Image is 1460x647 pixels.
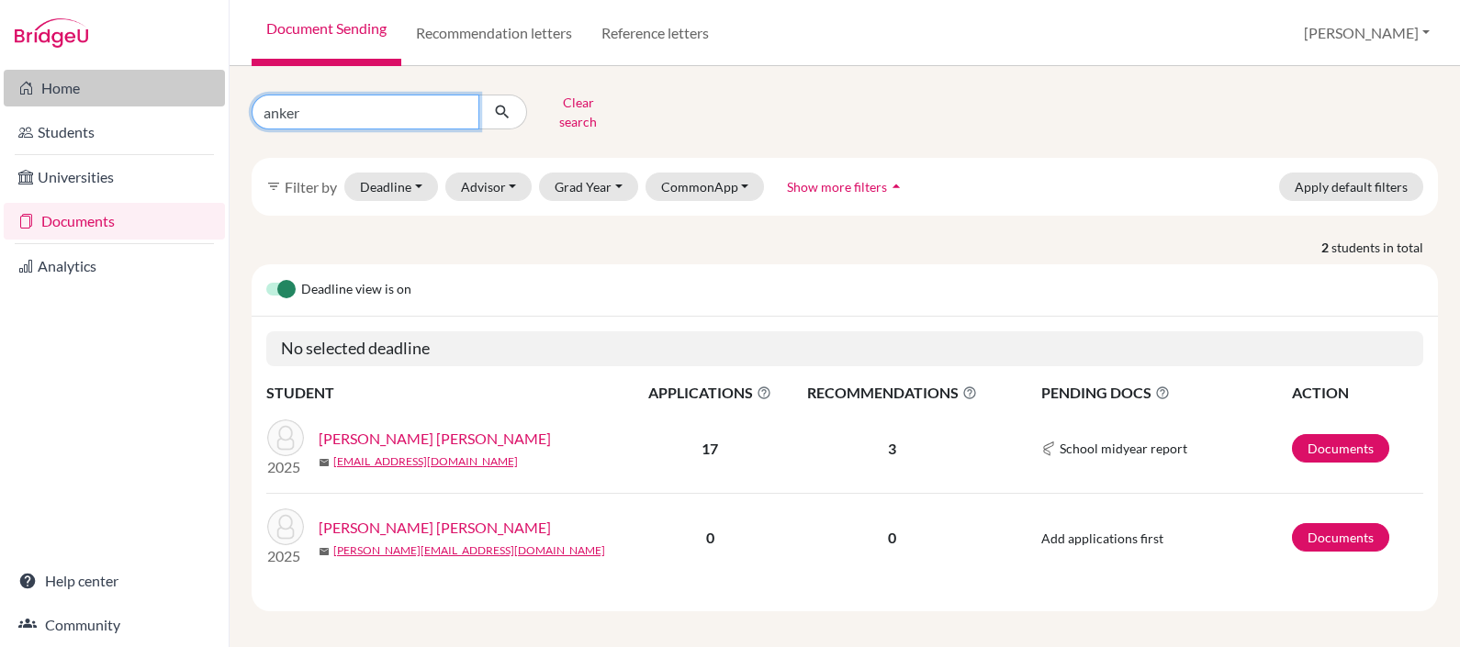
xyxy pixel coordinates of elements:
a: [EMAIL_ADDRESS][DOMAIN_NAME] [333,453,518,470]
button: [PERSON_NAME] [1296,16,1438,50]
span: mail [319,546,330,557]
h5: No selected deadline [266,331,1423,366]
a: Documents [1292,434,1389,463]
a: Universities [4,159,225,195]
span: mail [319,457,330,468]
span: Deadline view is on [301,279,411,301]
a: Documents [1292,523,1389,552]
img: Common App logo [1041,441,1056,456]
a: [PERSON_NAME][EMAIL_ADDRESS][DOMAIN_NAME] [333,542,605,559]
a: Community [4,607,225,643]
span: students in total [1331,238,1438,257]
span: Filter by [285,178,337,195]
a: [PERSON_NAME] [PERSON_NAME] [319,428,551,450]
a: [PERSON_NAME] [PERSON_NAME] [319,517,551,539]
img: Bridge-U [15,18,88,48]
button: Deadline [344,173,438,201]
strong: 2 [1321,238,1331,257]
button: CommonApp [646,173,765,201]
a: Analytics [4,248,225,284]
img: Anker Perez, Julian [267,508,304,545]
a: Home [4,70,225,106]
button: Clear search [527,88,629,136]
p: 3 [788,438,996,460]
th: STUDENT [266,381,634,405]
span: APPLICATIONS [635,382,786,404]
b: 17 [702,440,718,457]
p: 0 [788,527,996,549]
a: Help center [4,563,225,599]
span: School midyear report [1060,439,1187,458]
button: Advisor [445,173,533,201]
i: arrow_drop_up [887,177,905,195]
th: ACTION [1291,381,1423,405]
input: Find student by name... [252,95,479,129]
b: 0 [706,529,714,546]
span: RECOMMENDATIONS [788,382,996,404]
img: ANKER BAUTISTA, EMILIA [267,419,304,456]
p: 2025 [267,545,304,567]
button: Show more filtersarrow_drop_up [771,173,921,201]
i: filter_list [266,179,281,194]
span: Add applications first [1041,530,1163,546]
button: Apply default filters [1279,173,1423,201]
span: PENDING DOCS [1041,382,1290,404]
button: Grad Year [539,173,638,201]
span: Show more filters [787,179,887,195]
p: 2025 [267,456,304,478]
a: Documents [4,203,225,240]
a: Students [4,114,225,151]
